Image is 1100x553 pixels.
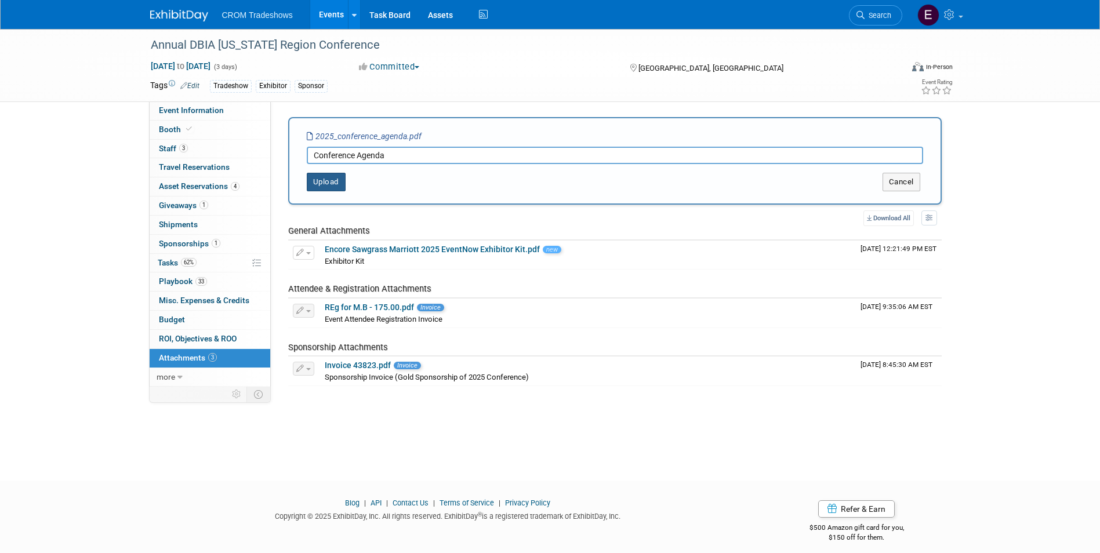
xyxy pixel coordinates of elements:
[159,220,198,229] span: Shipments
[505,499,550,507] a: Privacy Policy
[925,63,953,71] div: In-Person
[150,508,746,522] div: Copyright © 2025 ExhibitDay, Inc. All rights reserved. ExhibitDay is a registered trademark of Ex...
[861,245,936,253] span: Upload Timestamp
[496,499,503,507] span: |
[180,82,199,90] a: Edit
[861,303,932,311] span: Upload Timestamp
[199,201,208,209] span: 1
[150,330,270,348] a: ROI, Objectives & ROO
[849,5,902,26] a: Search
[159,201,208,210] span: Giveaways
[150,292,270,310] a: Misc. Expenses & Credits
[325,257,364,265] span: Exhibitor Kit
[159,239,220,248] span: Sponsorships
[212,239,220,248] span: 1
[150,349,270,368] a: Attachments3
[150,216,270,234] a: Shipments
[159,144,188,153] span: Staff
[856,241,942,270] td: Upload Timestamp
[912,62,924,71] img: Format-Inperson.png
[210,80,252,92] div: Tradeshow
[917,4,939,26] img: Emily Williams
[150,311,270,329] a: Budget
[150,235,270,253] a: Sponsorships1
[175,61,186,71] span: to
[371,499,382,507] a: API
[863,210,914,226] a: Download All
[638,64,783,72] span: [GEOGRAPHIC_DATA], [GEOGRAPHIC_DATA]
[246,387,270,402] td: Toggle Event Tabs
[150,140,270,158] a: Staff3
[150,197,270,215] a: Giveaways1
[157,372,175,381] span: more
[159,276,207,286] span: Playbook
[763,515,950,542] div: $500 Amazon gift card for you,
[883,173,920,191] button: Cancel
[256,80,291,92] div: Exhibitor
[543,246,561,253] span: new
[159,296,249,305] span: Misc. Expenses & Credits
[150,368,270,387] a: more
[147,35,885,56] div: Annual DBIA [US_STATE] Region Conference
[430,499,438,507] span: |
[159,181,239,191] span: Asset Reservations
[288,342,388,352] span: Sponsorship Attachments
[763,533,950,543] div: $150 off for them.
[181,258,197,267] span: 62%
[150,10,208,21] img: ExhibitDay
[856,356,942,385] td: Upload Timestamp
[325,361,391,370] a: Invoice 43823.pdf
[150,158,270,177] a: Travel Reservations
[158,258,197,267] span: Tasks
[159,334,237,343] span: ROI, Objectives & ROO
[150,101,270,120] a: Event Information
[921,79,952,85] div: Event Rating
[208,353,217,362] span: 3
[355,61,424,73] button: Committed
[478,511,482,518] sup: ®
[159,353,217,362] span: Attachments
[861,361,932,369] span: Upload Timestamp
[856,299,942,328] td: Upload Timestamp
[345,499,360,507] a: Blog
[325,373,529,381] span: Sponsorship Invoice (Gold Sponsorship of 2025 Conference)
[393,499,429,507] a: Contact Us
[307,132,422,141] i: 2025_conference_agenda.pdf
[150,121,270,139] a: Booth
[361,499,369,507] span: |
[159,162,230,172] span: Travel Reservations
[865,11,891,20] span: Search
[295,80,328,92] div: Sponsor
[818,500,895,518] a: Refer & Earn
[195,277,207,286] span: 33
[834,60,953,78] div: Event Format
[150,272,270,291] a: Playbook33
[159,125,194,134] span: Booth
[288,283,431,294] span: Attendee & Registration Attachments
[417,304,444,311] span: Invoice
[159,105,224,115] span: Event Information
[150,61,211,71] span: [DATE] [DATE]
[150,79,199,93] td: Tags
[231,182,239,191] span: 4
[288,225,370,236] span: General Attachments
[227,387,247,402] td: Personalize Event Tab Strip
[440,499,494,507] a: Terms of Service
[213,63,237,71] span: (3 days)
[150,177,270,196] a: Asset Reservations4
[222,10,293,20] span: CROM Tradeshows
[394,362,421,369] span: Invoice
[325,245,540,254] a: Encore Sawgrass Marriott 2025 EventNow Exhibitor Kit.pdf
[307,173,346,191] button: Upload
[383,499,391,507] span: |
[307,147,923,164] input: Enter description
[325,315,442,323] span: Event Attendee Registration Invoice
[179,144,188,152] span: 3
[325,303,414,312] a: REg for M.B - 175.00.pdf
[150,254,270,272] a: Tasks62%
[159,315,185,324] span: Budget
[186,126,192,132] i: Booth reservation complete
